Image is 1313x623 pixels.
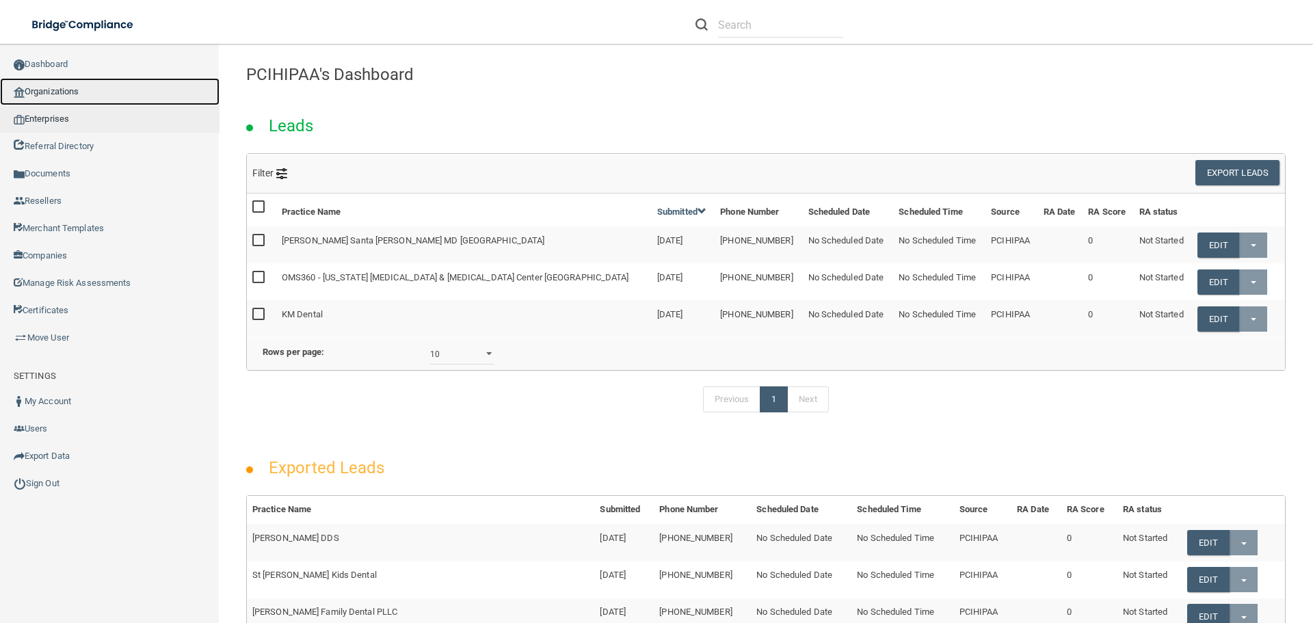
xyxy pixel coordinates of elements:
td: 0 [1061,561,1117,598]
td: PCIHIPAA [985,300,1037,336]
td: [DATE] [594,524,654,561]
h2: Exported Leads [255,449,398,487]
th: Source [985,194,1037,226]
button: Export Leads [1195,160,1279,185]
a: Edit [1197,306,1239,332]
td: No Scheduled Date [751,524,851,561]
td: [PHONE_NUMBER] [654,561,751,598]
th: Phone Number [654,496,751,524]
a: Next [787,386,828,412]
th: Scheduled Time [851,496,953,524]
a: Edit [1197,233,1239,258]
td: Not Started [1134,263,1192,300]
td: No Scheduled Date [803,300,894,336]
img: icon-export.b9366987.png [14,451,25,462]
td: No Scheduled Time [893,226,985,263]
th: RA Date [1038,194,1083,226]
a: 1 [760,386,788,412]
td: [DATE] [652,300,715,336]
td: No Scheduled Time [851,524,953,561]
th: RA status [1117,496,1182,524]
td: [PHONE_NUMBER] [715,300,802,336]
img: enterprise.0d942306.png [14,115,25,124]
td: No Scheduled Date [803,226,894,263]
a: Edit [1187,567,1229,592]
td: PCIHIPAA [954,561,1011,598]
span: Filter [252,168,287,178]
td: [PHONE_NUMBER] [715,263,802,300]
td: No Scheduled Time [851,561,953,598]
a: Edit [1197,269,1239,295]
td: Not Started [1134,300,1192,336]
img: organization-icon.f8decf85.png [14,87,25,98]
a: Previous [703,386,760,412]
td: St [PERSON_NAME] Kids Dental [247,561,595,598]
th: RA Score [1061,496,1117,524]
th: RA Score [1083,194,1133,226]
img: ic_power_dark.7ecde6b1.png [14,477,26,490]
th: RA status [1134,194,1192,226]
td: 0 [1083,226,1133,263]
td: [PHONE_NUMBER] [715,226,802,263]
td: Not Started [1134,226,1192,263]
td: No Scheduled Date [803,263,894,300]
td: PCIHIPAA [985,226,1037,263]
h2: Leads [255,107,328,145]
img: ic_user_dark.df1a06c3.png [14,396,25,407]
td: [DATE] [594,561,654,598]
td: Not Started [1117,524,1182,561]
a: Edit [1187,530,1229,555]
td: No Scheduled Time [893,263,985,300]
img: ic-search.3b580494.png [695,18,708,31]
td: OMS360 - [US_STATE] [MEDICAL_DATA] & [MEDICAL_DATA] Center [GEOGRAPHIC_DATA] [276,263,652,300]
img: ic_reseller.de258add.png [14,196,25,207]
th: Scheduled Time [893,194,985,226]
th: Scheduled Date [803,194,894,226]
input: Search [718,12,843,38]
td: No Scheduled Date [751,561,851,598]
img: ic_dashboard_dark.d01f4a41.png [14,59,25,70]
th: Source [954,496,1011,524]
td: KM Dental [276,300,652,336]
td: Not Started [1117,561,1182,598]
b: Rows per page: [263,347,324,357]
td: [PERSON_NAME] Santa [PERSON_NAME] MD [GEOGRAPHIC_DATA] [276,226,652,263]
td: 0 [1083,263,1133,300]
td: No Scheduled Time [893,300,985,336]
td: [DATE] [652,226,715,263]
h4: PCIHIPAA's Dashboard [246,66,1286,83]
td: 0 [1083,300,1133,336]
th: Scheduled Date [751,496,851,524]
img: briefcase.64adab9b.png [14,331,27,345]
img: bridge_compliance_login_screen.278c3ca4.svg [21,11,146,39]
th: Practice Name [276,194,652,226]
img: icon-documents.8dae5593.png [14,169,25,180]
th: Phone Number [715,194,802,226]
label: SETTINGS [14,368,56,384]
th: Submitted [594,496,654,524]
a: Submitted [657,207,706,217]
td: PCIHIPAA [985,263,1037,300]
td: [DATE] [652,263,715,300]
img: icon-filter@2x.21656d0b.png [276,168,287,179]
th: Practice Name [247,496,595,524]
td: 0 [1061,524,1117,561]
img: icon-users.e205127d.png [14,423,25,434]
th: RA Date [1011,496,1061,524]
td: [PHONE_NUMBER] [654,524,751,561]
td: [PERSON_NAME] DDS [247,524,595,561]
td: PCIHIPAA [954,524,1011,561]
